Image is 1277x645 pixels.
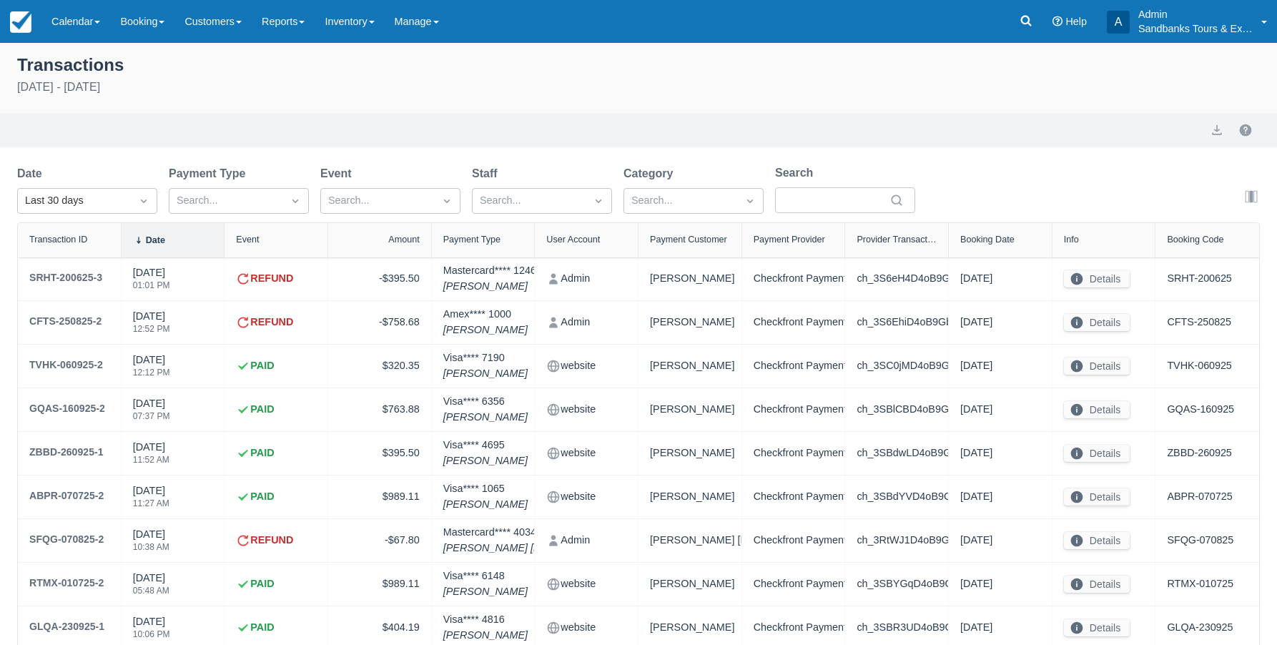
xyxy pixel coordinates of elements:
[1167,489,1232,505] a: ABPR-070725
[546,356,626,376] div: website
[340,618,420,638] div: $404.19
[650,443,730,463] div: [PERSON_NAME]
[857,269,937,289] div: ch_3S6eH4D4oB9Gbrmp2GwBVNXf_r3
[754,487,834,507] div: Checkfront Payments
[29,312,102,333] a: CFTS-250825-2
[857,574,937,594] div: ch_3SBYGqD4oB9Gbrmp1XjjQnI8
[1167,620,1233,636] a: GLQA-230925
[133,456,169,464] div: 11:52 AM
[29,487,104,504] div: ABPR-070725-2
[546,400,626,420] div: website
[960,356,1040,376] div: [DATE]
[29,443,104,463] a: ZBBD-260925-1
[250,620,274,636] strong: PAID
[236,235,259,245] div: Event
[960,235,1015,245] div: Booking Date
[133,368,170,377] div: 12:12 PM
[133,483,169,516] div: [DATE]
[17,165,48,182] label: Date
[754,356,834,376] div: Checkfront Payments
[29,400,105,420] a: GQAS-160925-2
[133,412,170,420] div: 07:37 PM
[546,235,600,245] div: User Account
[443,628,528,644] em: [PERSON_NAME]
[29,269,102,286] div: SRHT-200625-3
[443,410,528,425] em: [PERSON_NAME]
[857,312,937,333] div: ch_3S6EhiD4oB9Gbrmp0fARxr8T_r2
[591,194,606,208] span: Dropdown icon
[1138,7,1253,21] p: Admin
[169,165,251,182] label: Payment Type
[1107,11,1130,34] div: A
[1064,619,1130,636] button: Details
[340,269,420,289] div: -$395.50
[288,194,302,208] span: Dropdown icon
[650,531,730,551] div: [PERSON_NAME] [PERSON_NAME]
[1138,21,1253,36] p: Sandbanks Tours & Experiences
[29,443,104,461] div: ZBBD-260925-1
[1065,16,1087,27] span: Help
[137,194,151,208] span: Dropdown icon
[133,309,170,342] div: [DATE]
[443,279,536,295] em: [PERSON_NAME]
[29,618,104,638] a: GLQA-230925-1
[133,571,169,604] div: [DATE]
[133,281,170,290] div: 01:01 PM
[250,358,274,374] strong: PAID
[1167,358,1231,374] a: TVHK-060925
[443,453,528,469] em: [PERSON_NAME]
[1167,576,1233,592] a: RTMX-010725
[546,618,626,638] div: website
[1064,576,1130,593] button: Details
[546,487,626,507] div: website
[960,487,1040,507] div: [DATE]
[320,165,358,182] label: Event
[857,487,937,507] div: ch_3SBdYVD4oB9Gbrmp2x16hY1H
[443,541,616,556] em: [PERSON_NAME] [PERSON_NAME]
[133,543,169,551] div: 10:38 AM
[754,574,834,594] div: Checkfront Payments
[388,235,419,245] div: Amount
[1167,445,1231,461] a: ZBBD-260925
[1064,358,1130,375] button: Details
[650,618,730,638] div: [PERSON_NAME]
[754,443,834,463] div: Checkfront Payments
[650,312,730,333] div: [PERSON_NAME]
[754,400,834,420] div: Checkfront Payments
[29,400,105,417] div: GQAS-160925-2
[250,489,274,505] strong: PAID
[650,356,730,376] div: [PERSON_NAME]
[1064,401,1130,418] button: Details
[133,630,170,639] div: 10:06 PM
[443,525,616,556] div: Mastercard **** 4034
[754,312,834,333] div: Checkfront Payments
[546,574,626,594] div: website
[29,356,103,373] div: TVHK-060925-2
[960,400,1040,420] div: [DATE]
[546,443,626,463] div: website
[857,618,937,638] div: ch_3SBR3UD4oB9Gbrmp08fkzZuZ
[133,325,170,333] div: 12:52 PM
[133,265,170,298] div: [DATE]
[960,312,1040,333] div: [DATE]
[960,618,1040,638] div: [DATE]
[857,443,937,463] div: ch_3SBdwLD4oB9Gbrmp0aebH1we
[29,531,104,548] div: SFQG-070825-2
[250,445,274,461] strong: PAID
[340,531,420,551] div: -$67.80
[250,315,293,330] strong: REFUND
[546,531,626,551] div: Admin
[754,269,834,289] div: Checkfront Payments
[1064,488,1130,506] button: Details
[754,531,834,551] div: Checkfront Payments
[146,235,165,245] div: Date
[650,400,730,420] div: [PERSON_NAME]
[960,443,1040,463] div: [DATE]
[29,487,104,507] a: ABPR-070725-2
[1064,445,1130,462] button: Details
[29,356,103,376] a: TVHK-060925-2
[440,194,454,208] span: Dropdown icon
[443,322,528,338] em: [PERSON_NAME]
[443,497,528,513] em: [PERSON_NAME]
[443,366,528,382] em: [PERSON_NAME]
